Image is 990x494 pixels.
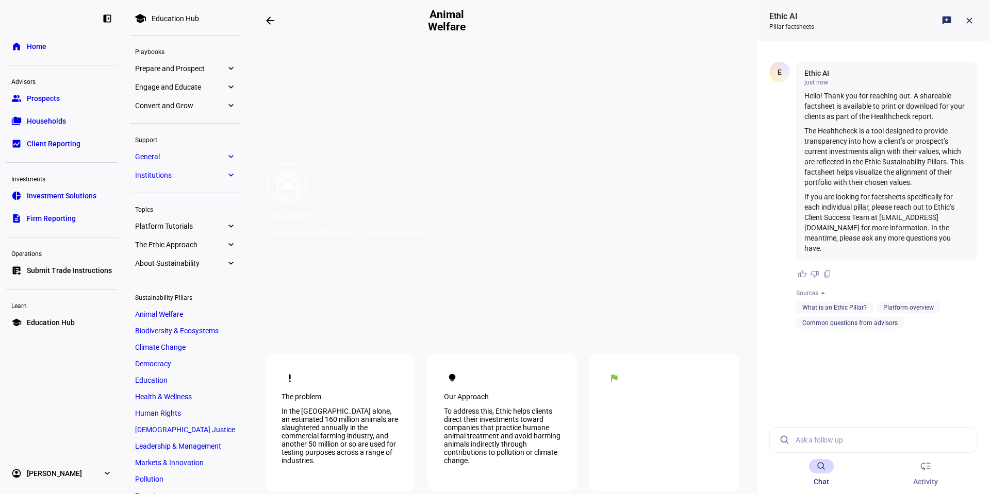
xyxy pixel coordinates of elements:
[804,68,969,78] div: Ethic AI
[804,126,969,188] p: The Healthcheck is a tool designed to provide transparency into how a client’s or prospect’s curr...
[130,439,240,453] a: Leadership & Management
[135,442,221,450] span: Leadership & Management
[6,171,118,185] div: Investments
[130,373,240,387] a: Education
[609,373,619,383] mat-icon: flag
[6,74,118,88] div: Advisors
[6,133,118,154] a: bid_landscapeClient Reporting
[226,82,235,92] eth-mat-symbol: expand_more
[6,88,118,109] a: groupProspects
[27,41,46,52] span: Home
[102,13,112,24] eth-mat-symbol: left_panel_close
[11,191,22,201] eth-mat-symbol: pie_chart
[27,213,76,224] span: Firm Reporting
[130,44,240,58] div: Playbooks
[130,472,240,486] a: Pollution
[285,373,295,383] mat-icon: priority_high
[802,304,867,311] a: What is an Ethic Pillar?
[11,116,22,126] eth-mat-symbol: folder_copy
[135,360,171,368] span: Democracy
[226,151,235,162] eth-mat-symbol: expand_more
[27,468,82,479] span: [PERSON_NAME]
[226,221,235,231] eth-mat-symbol: expand_more
[102,468,112,479] eth-mat-symbol: expand_more
[130,356,240,371] a: Democracy
[27,265,112,276] span: Submit Trade Instructions
[135,425,235,434] span: [DEMOGRAPHIC_DATA] Justice
[135,171,226,179] span: Institutions
[130,132,240,146] div: Support
[264,14,276,27] mat-icon: arrow_backwards
[135,376,168,384] span: Education
[804,91,969,122] p: Hello! Thank you for reaching out. A shareable factsheet is available to print or download for yo...
[769,452,873,493] md-primary-tab: Chat
[6,208,118,229] a: descriptionFirm Reporting
[130,168,240,182] a: Institutionsexpand_more
[27,139,80,149] span: Client Reporting
[134,12,146,25] mat-icon: school
[226,258,235,268] eth-mat-symbol: expand_more
[226,170,235,180] eth-mat-symbol: expand_more
[778,68,782,76] span: E
[130,422,240,437] a: [DEMOGRAPHIC_DATA] Justice
[282,393,399,401] div: The problem
[27,93,60,104] span: Prospects
[130,340,240,354] a: Climate Change
[796,428,969,452] input: Ask a follow up
[267,162,308,203] img: animalWelfare.svg
[130,323,240,338] a: Biodiversity & Ecosystems
[804,192,969,253] p: If you are looking for factsheets specifically for each individual pillar, please reach out to Et...
[11,317,22,328] eth-mat-symbol: school
[226,100,235,111] eth-mat-symbol: expand_more
[11,139,22,149] eth-mat-symbol: bid_landscape
[11,468,22,479] eth-mat-symbol: account_circle
[6,111,118,131] a: folder_copyHouseholds
[135,393,192,401] span: Health & Wellness
[804,78,969,87] div: just now
[769,23,814,31] div: Pillar factsheets
[135,83,226,91] span: Engage and Educate
[444,393,561,401] div: Our Approach
[135,64,226,73] span: Prepare and Prospect
[135,222,226,230] span: Platform Tutorials
[873,452,978,493] md-primary-tab: Activity
[135,475,163,483] span: Pollution
[130,406,240,420] a: Human Rights
[135,458,204,467] span: Markets & Innovation
[152,14,199,23] div: Education Hub
[802,319,898,327] a: Common questions from advisors
[421,8,472,33] h2: Animal Welfare
[135,310,183,318] span: Animal Welfare
[769,10,814,23] div: Ethic AI
[796,289,818,297] div: Sources
[130,455,240,470] a: Markets & Innovation
[130,389,240,404] a: Health & Wellness
[226,63,235,74] eth-mat-symbol: expand_more
[135,409,181,417] span: Human Rights
[11,93,22,104] eth-mat-symbol: group
[919,460,932,472] span: low_priority
[6,246,118,260] div: Operations
[444,407,561,465] div: To address this, Ethic helps clients direct their investments toward companies that practice huma...
[267,212,425,220] div: Animal Welfare
[883,304,934,311] a: Platform overview
[606,407,723,432] div: The Animal Welfare pillar seeks to improve life outcomes for animals in close contact with humans.
[6,36,118,57] a: homeHome
[135,343,186,351] span: Climate Change
[130,149,240,164] a: Generalexpand_more
[135,101,226,110] span: Convert and Grow
[27,317,75,328] span: Education Hub
[130,289,240,304] div: Sustainability Pillars
[606,393,723,401] div: Our Vision
[130,201,240,216] div: Topics
[135,259,226,267] span: About Sustainability
[447,373,457,383] mat-icon: lightbulb
[6,185,118,206] a: pie_chartInvestment Solutions
[130,307,240,321] a: Animal Welfare
[27,191,96,201] span: Investment Solutions
[135,152,226,161] span: General
[11,41,22,52] eth-mat-symbol: home
[818,288,828,298] span: arrow_drop_up
[11,265,22,276] eth-mat-symbol: list_alt_add
[11,213,22,224] eth-mat-symbol: description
